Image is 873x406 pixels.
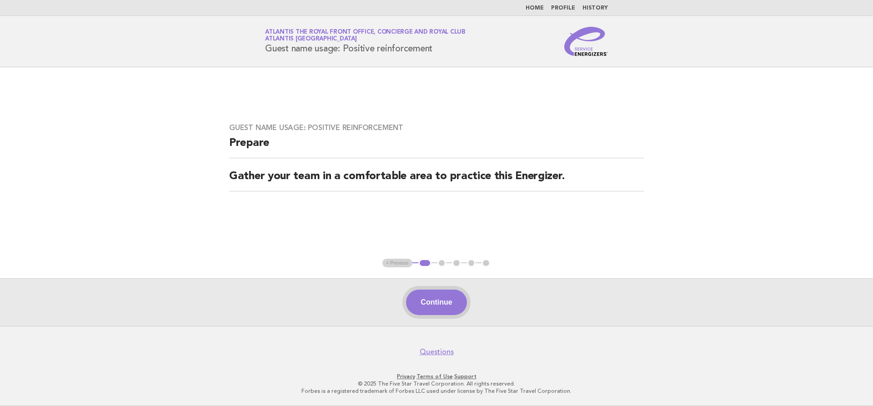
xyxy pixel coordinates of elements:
button: Continue [406,290,467,315]
a: Terms of Use [416,373,453,380]
h3: Guest name usage: Positive reinforcement [229,123,644,132]
p: · · [158,373,715,380]
a: Profile [551,5,575,11]
a: Atlantis The Royal Front Office, Concierge and Royal ClubAtlantis [GEOGRAPHIC_DATA] [265,29,466,42]
h2: Gather your team in a comfortable area to practice this Energizer. [229,169,644,191]
a: Privacy [397,373,415,380]
a: Questions [420,347,454,356]
p: © 2025 The Five Star Travel Corporation. All rights reserved. [158,380,715,387]
h1: Guest name usage: Positive reinforcement [265,30,466,53]
p: Forbes is a registered trademark of Forbes LLC used under license by The Five Star Travel Corpora... [158,387,715,395]
a: Home [526,5,544,11]
span: Atlantis [GEOGRAPHIC_DATA] [265,36,357,42]
h2: Prepare [229,136,644,158]
img: Service Energizers [564,27,608,56]
button: 1 [418,259,431,268]
a: Support [454,373,477,380]
a: History [582,5,608,11]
